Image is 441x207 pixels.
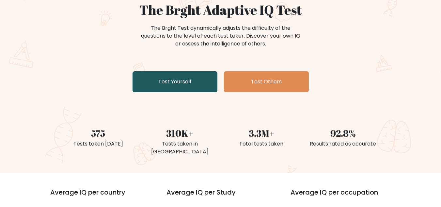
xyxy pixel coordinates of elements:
h3: Average IQ per Study [166,188,275,204]
div: 92.8% [306,126,380,140]
div: Total tests taken [225,140,298,148]
a: Test Yourself [133,71,217,92]
div: 575 [61,126,135,140]
a: Test Others [224,71,309,92]
div: 310K+ [143,126,217,140]
div: Results rated as accurate [306,140,380,148]
h1: The Brght Adaptive IQ Test [61,2,380,18]
div: 3.3M+ [225,126,298,140]
div: Tests taken [DATE] [61,140,135,148]
div: The Brght Test dynamically adjusts the difficulty of the questions to the level of each test take... [139,24,302,48]
h3: Average IQ per country [50,188,143,204]
h3: Average IQ per occupation [291,188,399,204]
div: Tests taken in [GEOGRAPHIC_DATA] [143,140,217,156]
